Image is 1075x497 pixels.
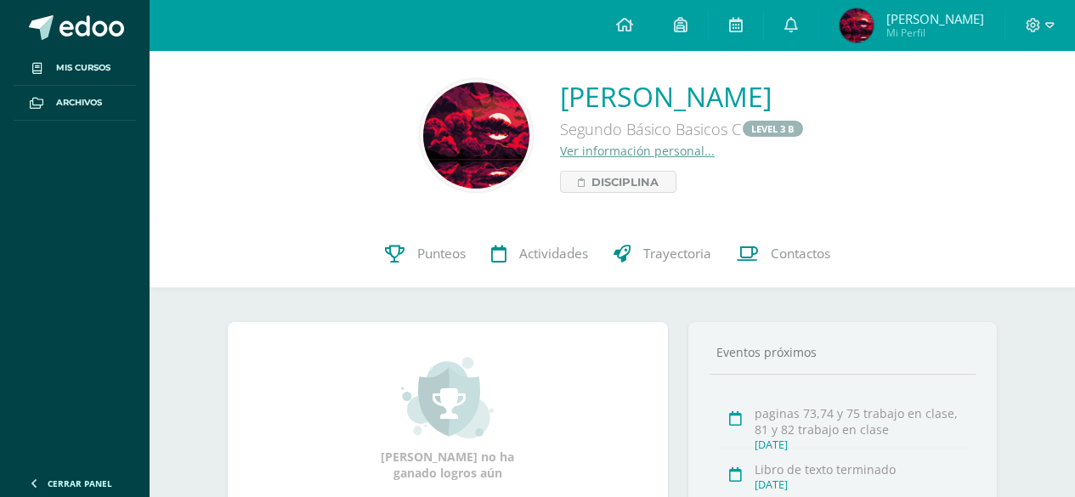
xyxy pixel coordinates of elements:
div: Eventos próximos [710,344,976,360]
span: Trayectoria [643,246,711,263]
a: Punteos [372,220,478,288]
a: Disciplina [560,171,676,193]
span: Disciplina [591,172,659,192]
img: 1dcd1353be092e83cdb8da187a644cf9.png [840,8,874,42]
a: Ver información personal... [560,143,715,159]
a: Mis cursos [14,51,136,86]
span: Mi Perfil [886,25,984,40]
span: Cerrar panel [48,477,112,489]
div: [DATE] [755,438,969,452]
a: Trayectoria [601,220,724,288]
div: Libro de texto terminado [755,461,969,477]
span: Punteos [417,246,466,263]
a: [PERSON_NAME] [560,78,805,115]
span: Mis cursos [56,61,110,75]
span: [PERSON_NAME] [886,10,984,27]
div: Segundo Básico Basicos C [560,115,805,143]
a: Archivos [14,86,136,121]
span: Archivos [56,96,102,110]
div: [PERSON_NAME] no ha ganado logros aún [363,355,533,481]
img: achievement_small.png [401,355,494,440]
div: [DATE] [755,477,969,492]
div: paginas 73,74 y 75 trabajo en clase, 81 y 82 trabajo en clase [755,405,969,438]
span: Actividades [519,246,588,263]
a: Contactos [724,220,843,288]
a: Actividades [478,220,601,288]
span: Contactos [771,246,830,263]
img: 35732ffab74593040dad6bbbcff91d04.png [423,82,529,189]
a: LEVEL 3 B [743,121,803,137]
